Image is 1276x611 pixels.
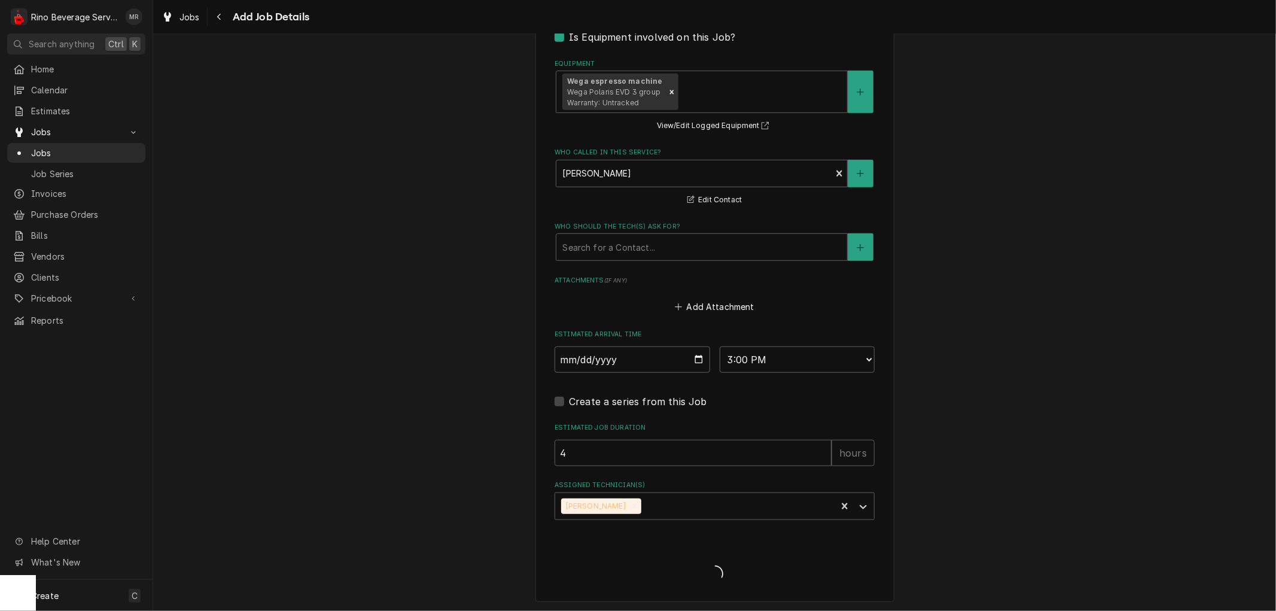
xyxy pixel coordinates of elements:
[7,288,145,308] a: Go to Pricebook
[569,394,707,409] label: Create a series from this Job
[555,59,875,133] div: Equipment
[31,11,119,23] div: Rino Beverage Service
[31,591,59,601] span: Create
[555,148,875,157] label: Who called in this service?
[11,8,28,25] div: Rino Beverage Service's Avatar
[7,531,145,551] a: Go to Help Center
[555,148,875,207] div: Who called in this service?
[7,34,145,54] button: Search anythingCtrlK
[555,423,875,433] label: Estimated Job Duration
[628,498,641,514] div: Remove Damon Rinehart
[555,481,875,519] div: Assigned Technician(s)
[555,346,710,373] input: Date
[31,105,139,117] span: Estimates
[569,30,735,44] label: Is Equipment involved on this Job?
[31,250,139,263] span: Vendors
[179,11,200,23] span: Jobs
[7,101,145,121] a: Estimates
[31,556,138,569] span: What's New
[126,8,142,25] div: MR
[720,346,875,373] select: Time Select
[567,87,660,107] span: Wega Polaris EVD 3 group Warranty: Untracked
[555,276,875,285] label: Attachments
[848,233,873,261] button: Create New Contact
[555,481,875,490] label: Assigned Technician(s)
[7,122,145,142] a: Go to Jobs
[31,535,138,548] span: Help Center
[567,77,662,86] strong: Wega espresso machine
[31,168,139,180] span: Job Series
[555,222,875,232] label: Who should the tech(s) ask for?
[604,277,627,284] span: ( if any )
[848,71,873,113] button: Create New Equipment
[31,126,121,138] span: Jobs
[108,38,124,50] span: Ctrl
[31,187,139,200] span: Invoices
[7,226,145,245] a: Bills
[11,8,28,25] div: R
[857,88,864,96] svg: Create New Equipment
[7,143,145,163] a: Jobs
[555,330,875,372] div: Estimated Arrival Time
[31,147,139,159] span: Jobs
[7,552,145,572] a: Go to What's New
[832,440,875,466] div: hours
[7,311,145,330] a: Reports
[7,205,145,224] a: Purchase Orders
[157,7,205,27] a: Jobs
[132,38,138,50] span: K
[555,222,875,261] div: Who should the tech(s) ask for?
[7,164,145,184] a: Job Series
[31,271,139,284] span: Clients
[31,292,121,305] span: Pricebook
[555,423,875,466] div: Estimated Job Duration
[31,314,139,327] span: Reports
[31,84,139,96] span: Calendar
[7,59,145,79] a: Home
[7,184,145,203] a: Invoices
[857,169,864,178] svg: Create New Contact
[655,118,775,133] button: View/Edit Logged Equipment
[132,589,138,602] span: C
[848,160,873,187] button: Create New Contact
[7,267,145,287] a: Clients
[31,229,139,242] span: Bills
[555,276,875,315] div: Attachments
[126,8,142,25] div: Melissa Rinehart's Avatar
[229,9,309,25] span: Add Job Details
[555,330,875,339] label: Estimated Arrival Time
[555,59,875,69] label: Equipment
[31,63,139,75] span: Home
[31,208,139,221] span: Purchase Orders
[210,7,229,26] button: Navigate back
[857,244,864,252] svg: Create New Contact
[7,247,145,266] a: Vendors
[29,38,95,50] span: Search anything
[555,562,875,587] span: Loading...
[561,498,628,514] div: [PERSON_NAME]
[665,74,678,111] div: Remove [object Object]
[673,299,757,315] button: Add Attachment
[7,80,145,100] a: Calendar
[686,193,744,208] button: Edit Contact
